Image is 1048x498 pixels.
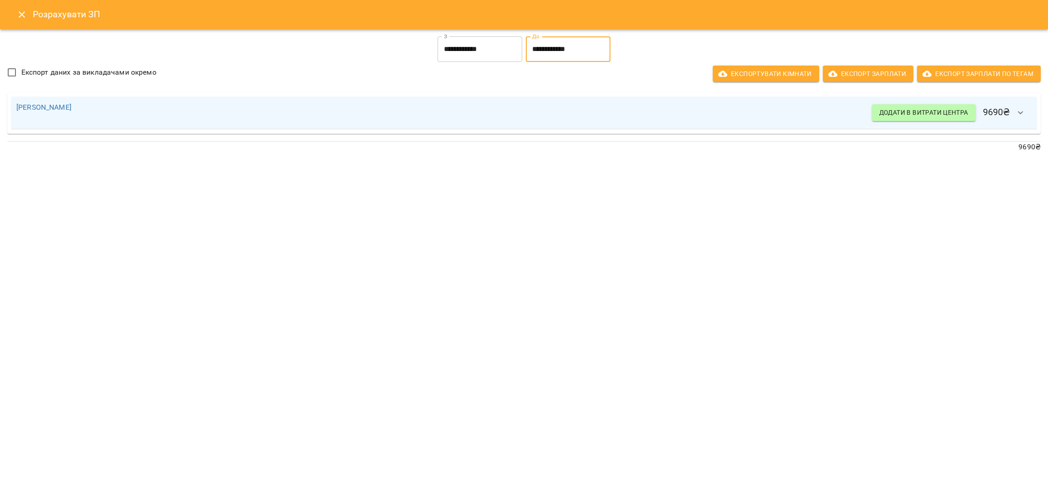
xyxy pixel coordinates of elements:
[11,4,33,25] button: Close
[7,142,1041,152] p: 9690 ₴
[924,68,1033,79] span: Експорт Зарплати по тегам
[33,7,1037,21] h6: Розрахувати ЗП
[16,103,71,112] a: [PERSON_NAME]
[872,104,976,121] button: Додати в витрати центра
[713,66,819,82] button: Експортувати кімнати
[879,107,968,118] span: Додати в витрати центра
[830,68,906,79] span: Експорт Зарплати
[823,66,913,82] button: Експорт Зарплати
[917,66,1041,82] button: Експорт Зарплати по тегам
[872,102,1032,124] h6: 9690 ₴
[720,68,812,79] span: Експортувати кімнати
[21,67,156,78] span: Експорт даних за викладачами окремо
